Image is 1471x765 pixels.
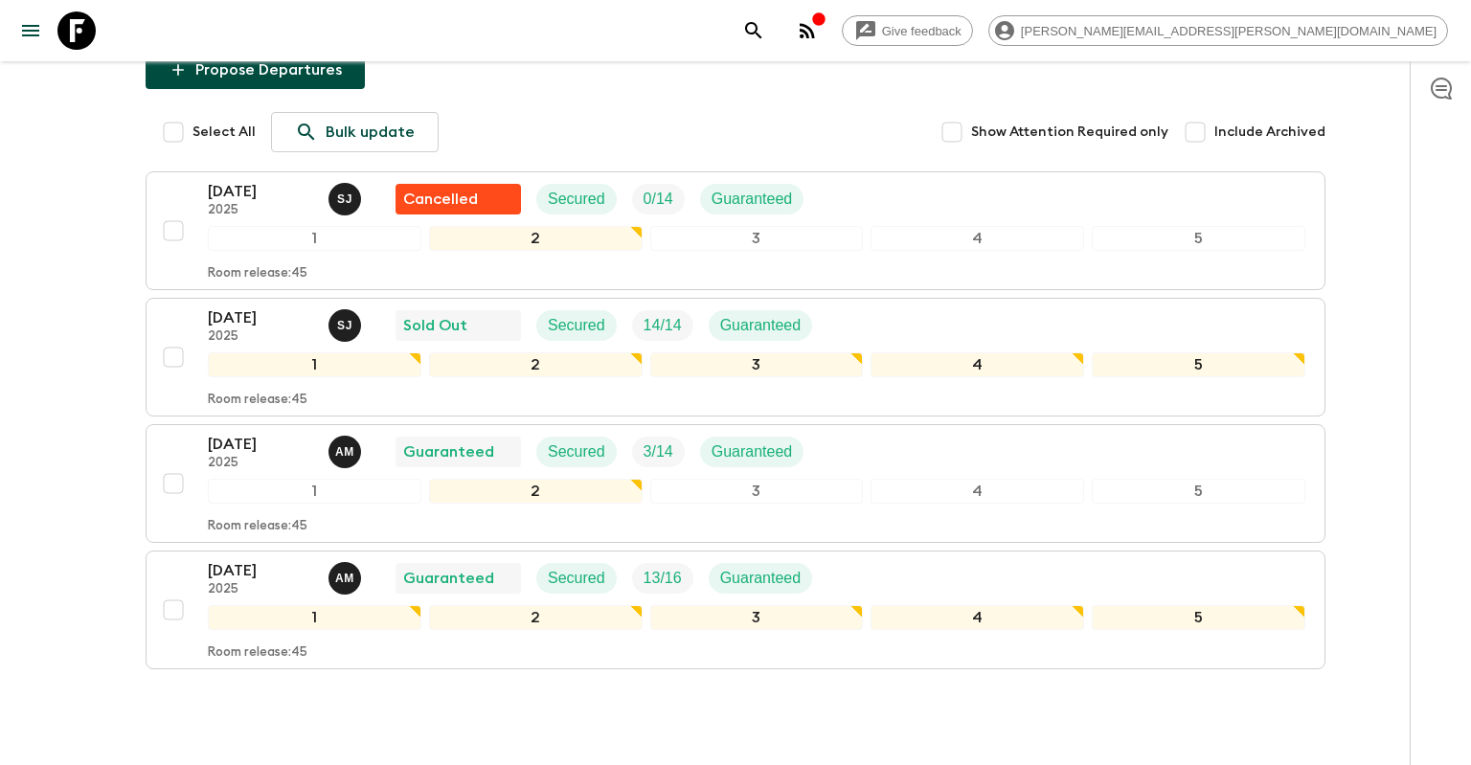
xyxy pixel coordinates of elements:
p: 2025 [208,456,313,471]
span: Include Archived [1214,123,1325,142]
span: Give feedback [871,24,972,38]
p: Secured [548,567,605,590]
div: 1 [208,352,421,377]
button: [DATE]2025Sónia JustoSold OutSecuredTrip FillGuaranteed12345Room release:45 [146,298,1325,416]
div: Secured [536,437,617,467]
div: 1 [208,605,421,630]
div: Flash Pack cancellation [396,184,521,214]
span: Show Attention Required only [971,123,1168,142]
p: Guaranteed [712,188,793,211]
p: 2025 [208,329,313,345]
button: [DATE]2025Ana Margarida MouraGuaranteedSecuredTrip FillGuaranteed12345Room release:45 [146,551,1325,669]
span: Sónia Justo [328,189,365,204]
div: 2 [429,605,643,630]
button: menu [11,11,50,50]
div: 4 [871,352,1084,377]
p: A M [335,444,354,460]
div: 2 [429,479,643,504]
p: Room release: 45 [208,266,307,281]
div: 3 [650,352,864,377]
div: [PERSON_NAME][EMAIL_ADDRESS][PERSON_NAME][DOMAIN_NAME] [988,15,1448,46]
span: Ana Margarida Moura [328,568,365,583]
p: Room release: 45 [208,393,307,408]
div: Secured [536,310,617,341]
p: 0 / 14 [644,188,673,211]
p: Secured [548,314,605,337]
p: 13 / 16 [644,567,682,590]
div: 4 [871,226,1084,251]
span: [PERSON_NAME][EMAIL_ADDRESS][PERSON_NAME][DOMAIN_NAME] [1010,24,1447,38]
button: SJ [328,183,365,215]
div: Trip Fill [632,563,693,594]
span: Select All [192,123,256,142]
button: Propose Departures [146,51,365,89]
p: Secured [548,440,605,463]
div: 5 [1092,352,1305,377]
button: SJ [328,309,365,342]
span: Ana Margarida Moura [328,441,365,457]
p: 14 / 14 [644,314,682,337]
p: 2025 [208,203,313,218]
a: Bulk update [271,112,439,152]
button: [DATE]2025Ana Margarida MouraGuaranteedSecuredTrip FillGuaranteed12345Room release:45 [146,424,1325,543]
p: Sold Out [403,314,467,337]
p: S J [337,318,352,333]
p: Room release: 45 [208,645,307,661]
p: Room release: 45 [208,519,307,534]
div: 5 [1092,226,1305,251]
div: 2 [429,352,643,377]
div: 5 [1092,479,1305,504]
p: 2025 [208,582,313,597]
div: Trip Fill [632,184,685,214]
button: AM [328,436,365,468]
div: Trip Fill [632,310,693,341]
span: Sónia Justo [328,315,365,330]
button: search adventures [735,11,773,50]
div: 3 [650,479,864,504]
p: Guaranteed [403,567,494,590]
p: [DATE] [208,180,313,203]
p: [DATE] [208,433,313,456]
div: Secured [536,563,617,594]
p: 3 / 14 [644,440,673,463]
p: [DATE] [208,306,313,329]
div: 3 [650,605,864,630]
p: S J [337,191,352,207]
p: Guaranteed [720,567,802,590]
p: A M [335,571,354,586]
div: Trip Fill [632,437,685,467]
a: Give feedback [842,15,973,46]
div: 5 [1092,605,1305,630]
div: 4 [871,605,1084,630]
button: AM [328,562,365,595]
p: Cancelled [403,188,478,211]
p: Guaranteed [712,440,793,463]
div: 1 [208,226,421,251]
div: Secured [536,184,617,214]
div: 2 [429,226,643,251]
div: 4 [871,479,1084,504]
p: [DATE] [208,559,313,582]
div: 3 [650,226,864,251]
p: Secured [548,188,605,211]
div: 1 [208,479,421,504]
p: Bulk update [326,121,415,144]
button: [DATE]2025Sónia JustoFlash Pack cancellationSecuredTrip FillGuaranteed12345Room release:45 [146,171,1325,290]
p: Guaranteed [403,440,494,463]
p: Guaranteed [720,314,802,337]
